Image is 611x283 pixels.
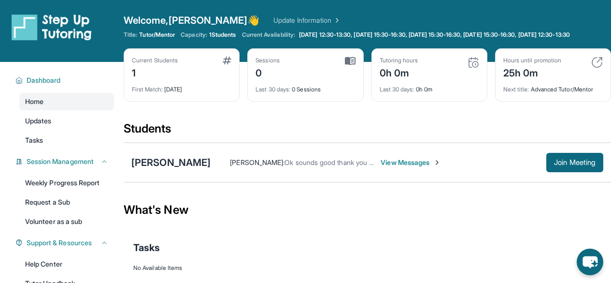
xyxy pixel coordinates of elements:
[503,86,529,93] span: Next title :
[331,15,341,25] img: Chevron Right
[124,14,260,27] span: Welcome, [PERSON_NAME] 👋
[25,97,43,106] span: Home
[273,15,341,25] a: Update Information
[23,75,108,85] button: Dashboard
[554,160,596,165] span: Join Meeting
[124,31,137,39] span: Title:
[577,249,603,275] button: chat-button
[19,174,114,192] a: Weekly Progress Report
[124,189,611,231] div: What's New
[132,80,231,93] div: [DATE]
[19,112,114,130] a: Updates
[19,132,114,149] a: Tasks
[132,64,178,80] div: 1
[19,213,114,230] a: Volunteer as a sub
[546,153,603,172] button: Join Meeting
[19,194,114,211] a: Request a Sub
[256,57,280,64] div: Sessions
[345,57,355,65] img: card
[124,121,611,142] div: Students
[256,64,280,80] div: 0
[19,255,114,273] a: Help Center
[133,264,601,272] div: No Available Items
[299,31,570,39] span: [DATE] 12:30-13:30, [DATE] 15:30-16:30, [DATE] 15:30-16:30, [DATE] 15:30-16:30, [DATE] 12:30-13:30
[132,86,163,93] span: First Match :
[297,31,572,39] a: [DATE] 12:30-13:30, [DATE] 15:30-16:30, [DATE] 15:30-16:30, [DATE] 15:30-16:30, [DATE] 12:30-13:30
[284,158,530,166] span: Ok sounds good thank you so much I look forward to meeting [PERSON_NAME]!
[27,238,92,248] span: Support & Resources
[503,80,603,93] div: Advanced Tutor/Mentor
[503,57,561,64] div: Hours until promotion
[132,57,178,64] div: Current Students
[468,57,479,68] img: card
[133,241,160,254] span: Tasks
[131,156,211,169] div: [PERSON_NAME]
[25,116,52,126] span: Updates
[25,135,43,145] span: Tasks
[23,157,108,166] button: Session Management
[256,86,290,93] span: Last 30 days :
[223,57,231,64] img: card
[380,64,418,80] div: 0h 0m
[381,158,441,167] span: View Messages
[23,238,108,248] button: Support & Resources
[181,31,207,39] span: Capacity:
[139,31,175,39] span: Tutor/Mentor
[503,64,561,80] div: 25h 0m
[27,157,94,166] span: Session Management
[433,159,441,166] img: Chevron-Right
[380,57,418,64] div: Tutoring hours
[380,86,414,93] span: Last 30 days :
[19,93,114,110] a: Home
[591,57,603,68] img: card
[12,14,92,41] img: logo
[242,31,295,39] span: Current Availability:
[380,80,479,93] div: 0h 0m
[230,158,284,166] span: [PERSON_NAME] :
[209,31,236,39] span: 1 Students
[256,80,355,93] div: 0 Sessions
[27,75,61,85] span: Dashboard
